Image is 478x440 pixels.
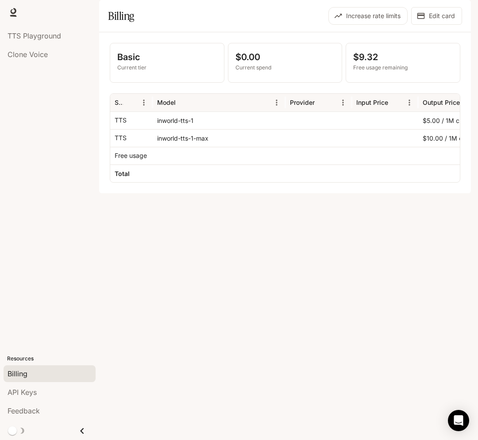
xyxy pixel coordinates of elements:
h1: Billing [108,7,134,25]
button: Menu [270,96,283,109]
button: Sort [316,96,329,109]
p: Free usage [115,151,147,160]
div: Model [157,99,176,106]
button: Sort [124,96,137,109]
div: Output Price [423,99,460,106]
p: $9.32 [353,50,453,64]
button: Menu [336,96,350,109]
p: TTS [115,134,127,142]
p: Basic [117,50,217,64]
div: Input Price [356,99,388,106]
button: Increase rate limits [328,7,408,25]
div: inworld-tts-1 [153,111,285,129]
button: Sort [177,96,190,109]
p: Current tier [117,64,217,72]
h6: Total [115,169,130,178]
p: Current spend [235,64,335,72]
button: Edit card [411,7,462,25]
p: TTS [115,116,127,125]
div: Service [115,99,123,106]
button: Menu [403,96,416,109]
div: Open Intercom Messenger [448,410,469,431]
div: Provider [290,99,315,106]
p: Free usage remaining [353,64,453,72]
p: $0.00 [235,50,335,64]
button: Menu [137,96,150,109]
button: Sort [389,96,402,109]
div: inworld-tts-1-max [153,129,285,147]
